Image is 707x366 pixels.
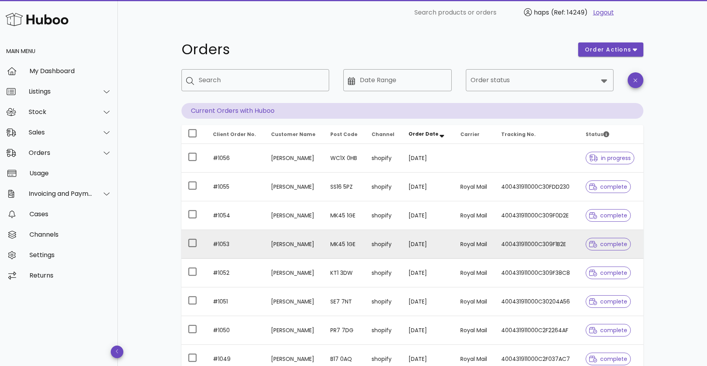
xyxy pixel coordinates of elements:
td: 400431911000C309F1B2E [495,230,580,259]
td: [PERSON_NAME] [265,316,324,345]
div: Channels [29,231,112,238]
a: Logout [593,8,614,17]
td: Royal Mail [454,316,495,345]
span: Customer Name [271,131,315,138]
th: Order Date: Sorted descending. Activate to remove sorting. [402,125,454,144]
div: My Dashboard [29,67,112,75]
span: complete [589,270,627,276]
td: shopify [365,316,402,345]
span: complete [589,184,627,189]
h1: Orders [181,42,569,57]
td: [PERSON_NAME] [265,201,324,230]
span: Channel [372,131,394,138]
td: shopify [365,144,402,173]
span: complete [589,327,627,333]
div: Settings [29,251,112,259]
span: order actions [584,46,632,54]
td: shopify [365,173,402,201]
td: [DATE] [402,287,454,316]
th: Post Code [324,125,365,144]
td: Royal Mail [454,287,495,316]
td: WC1X 0HB [324,144,365,173]
td: [PERSON_NAME] [265,287,324,316]
td: #1052 [207,259,265,287]
div: Sales [29,129,93,136]
span: haps [534,8,549,17]
span: Status [586,131,609,138]
span: Order Date [408,131,438,137]
th: Status [579,125,643,144]
div: Stock [29,108,93,116]
div: Returns [29,272,112,279]
div: Usage [29,169,112,177]
td: 400431911000C30FDD230 [495,173,580,201]
td: [DATE] [402,144,454,173]
td: Royal Mail [454,259,495,287]
td: shopify [365,230,402,259]
img: Huboo Logo [5,11,68,28]
div: Invoicing and Payments [29,190,93,197]
td: #1050 [207,316,265,345]
p: Current Orders with Huboo [181,103,643,119]
td: [DATE] [402,173,454,201]
span: Carrier [460,131,480,138]
td: #1055 [207,173,265,201]
td: Royal Mail [454,230,495,259]
th: Channel [365,125,402,144]
td: [PERSON_NAME] [265,230,324,259]
th: Client Order No. [207,125,265,144]
div: Listings [29,88,93,95]
td: Royal Mail [454,201,495,230]
button: order actions [578,42,643,57]
td: #1054 [207,201,265,230]
div: Cases [29,210,112,218]
span: Client Order No. [213,131,256,138]
td: shopify [365,287,402,316]
th: Carrier [454,125,495,144]
td: [PERSON_NAME] [265,173,324,201]
td: [DATE] [402,259,454,287]
td: MK45 1GE [324,201,365,230]
td: [DATE] [402,201,454,230]
div: Orders [29,149,93,156]
th: Tracking No. [495,125,580,144]
td: [DATE] [402,230,454,259]
th: Customer Name [265,125,324,144]
td: SS16 5PZ [324,173,365,201]
td: 400431911000C309F38C8 [495,259,580,287]
span: complete [589,299,627,304]
span: in progress [589,155,631,161]
td: 400431911000C30204A56 [495,287,580,316]
span: Tracking No. [501,131,536,138]
td: PR7 7DG [324,316,365,345]
span: complete [589,356,627,362]
td: [DATE] [402,316,454,345]
td: #1056 [207,144,265,173]
span: (Ref: 14249) [551,8,588,17]
td: shopify [365,201,402,230]
td: [PERSON_NAME] [265,259,324,287]
span: complete [589,241,627,247]
td: SE7 7NT [324,287,365,316]
td: 400431911000C2F2264AF [495,316,580,345]
td: 400431911000C309F0D2E [495,201,580,230]
span: Post Code [330,131,357,138]
span: complete [589,213,627,218]
td: #1053 [207,230,265,259]
td: #1051 [207,287,265,316]
td: [PERSON_NAME] [265,144,324,173]
div: Order status [466,69,614,91]
td: MK45 1GE [324,230,365,259]
td: shopify [365,259,402,287]
td: KT1 3DW [324,259,365,287]
td: Royal Mail [454,173,495,201]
